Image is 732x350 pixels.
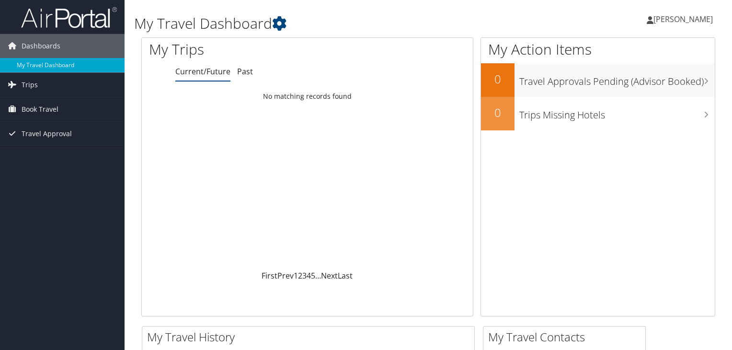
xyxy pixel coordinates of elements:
[302,270,307,281] a: 3
[481,97,715,130] a: 0Trips Missing Hotels
[311,270,315,281] a: 5
[22,73,38,97] span: Trips
[262,270,277,281] a: First
[21,6,117,29] img: airportal-logo.png
[519,104,715,122] h3: Trips Missing Hotels
[481,39,715,59] h1: My Action Items
[237,66,253,77] a: Past
[519,70,715,88] h3: Travel Approvals Pending (Advisor Booked)
[653,14,713,24] span: [PERSON_NAME]
[294,270,298,281] a: 1
[481,71,515,87] h2: 0
[481,105,515,121] h2: 0
[22,34,60,58] span: Dashboards
[321,270,338,281] a: Next
[277,270,294,281] a: Prev
[22,122,72,146] span: Travel Approval
[175,66,230,77] a: Current/Future
[147,329,474,345] h2: My Travel History
[307,270,311,281] a: 4
[338,270,353,281] a: Last
[481,63,715,97] a: 0Travel Approvals Pending (Advisor Booked)
[22,97,58,121] span: Book Travel
[134,13,526,34] h1: My Travel Dashboard
[488,329,645,345] h2: My Travel Contacts
[647,5,722,34] a: [PERSON_NAME]
[142,88,473,105] td: No matching records found
[315,270,321,281] span: …
[298,270,302,281] a: 2
[149,39,328,59] h1: My Trips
